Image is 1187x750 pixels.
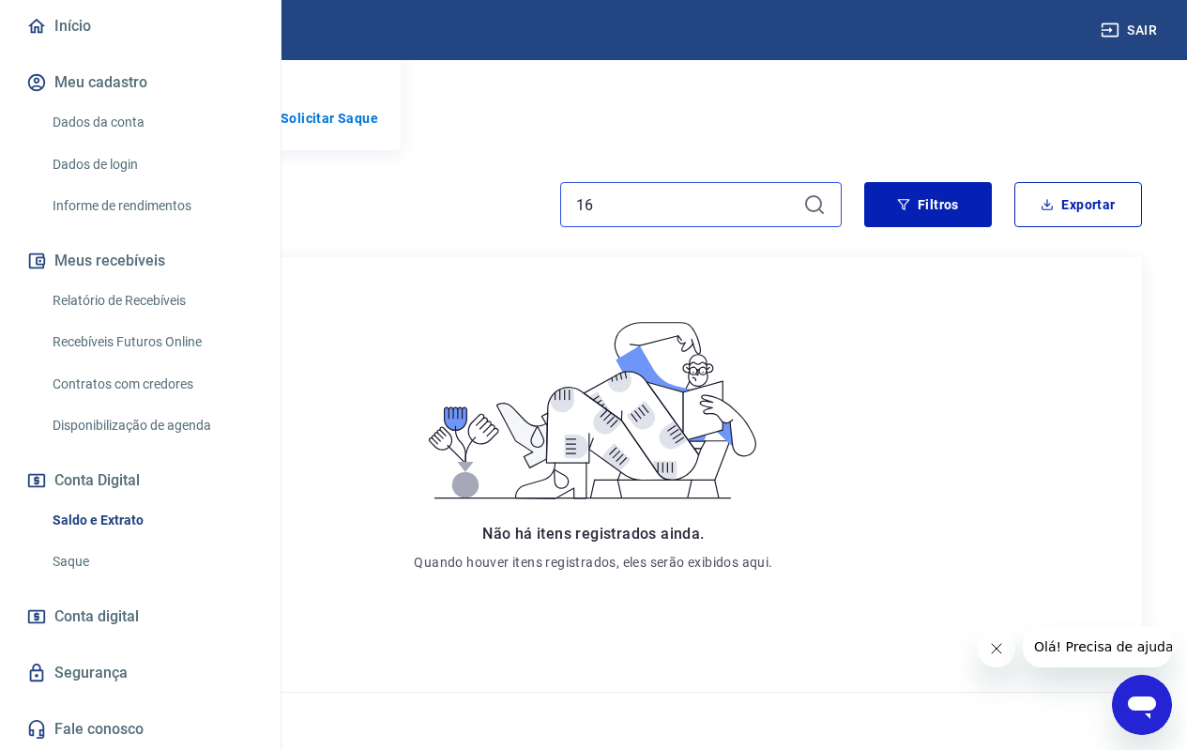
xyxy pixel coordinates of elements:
a: Disponibilização de agenda [45,406,258,445]
input: Busque pelo número do pedido [576,191,796,219]
h4: Extrato [45,190,538,227]
span: Não há itens registrados ainda. [482,525,704,543]
button: Meus recebíveis [23,240,258,282]
p: 2025 © [45,708,1142,727]
iframe: Botão para abrir a janela de mensagens [1112,675,1172,735]
button: Exportar [1014,182,1142,227]
p: Quando houver itens registrados, eles serão exibidos aqui. [414,553,772,572]
a: Relatório de Recebíveis [45,282,258,320]
a: Início [23,6,258,47]
button: Filtros [864,182,992,227]
a: Informe de rendimentos [45,187,258,225]
iframe: Fechar mensagem [978,630,1015,667]
button: Conta Digital [23,460,258,501]
a: Solicitar Saque [281,109,378,128]
a: Dados da conta [45,103,258,142]
a: Contratos com credores [45,365,258,404]
iframe: Mensagem da empresa [1023,626,1172,667]
a: Segurança [23,652,258,694]
a: Recebíveis Futuros Online [45,323,258,361]
a: Saldo e Extrato [45,501,258,540]
span: Conta digital [54,604,139,630]
a: Conta digital [23,596,258,637]
span: Olá! Precisa de ajuda? [11,13,158,28]
button: Meu cadastro [23,62,258,103]
a: Saque [45,543,258,581]
a: Dados de login [45,145,258,184]
a: Fale conosco [23,709,258,750]
button: Sair [1097,13,1164,48]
